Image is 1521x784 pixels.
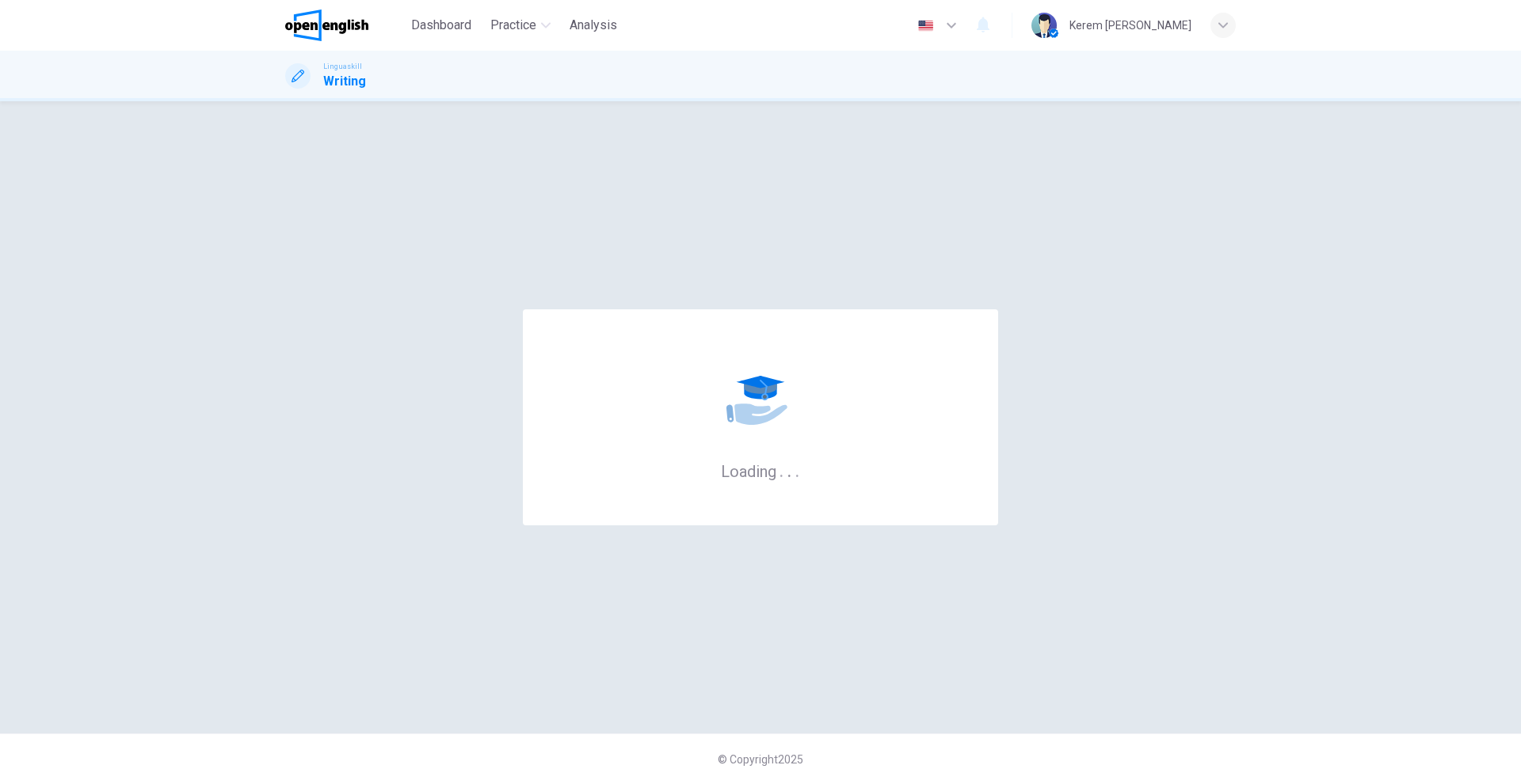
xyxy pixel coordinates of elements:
[285,9,405,41] a: OpenEnglish logo
[916,20,936,32] img: en
[721,460,800,481] h6: Loading
[779,456,784,483] h6: .
[490,16,536,35] span: Practice
[405,11,478,40] button: Dashboard
[563,11,623,40] button: Analysis
[718,753,803,766] span: © Copyright 2025
[323,72,366,91] h1: Writing
[285,9,368,41] img: OpenEnglish logo
[1069,16,1191,35] div: Kerem [PERSON_NAME]
[411,16,471,35] span: Dashboard
[787,456,792,483] h6: .
[1031,13,1057,38] img: Profile picture
[323,61,362,72] span: Linguaskill
[795,456,800,483] h6: .
[570,16,617,35] span: Analysis
[484,11,557,40] button: Practice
